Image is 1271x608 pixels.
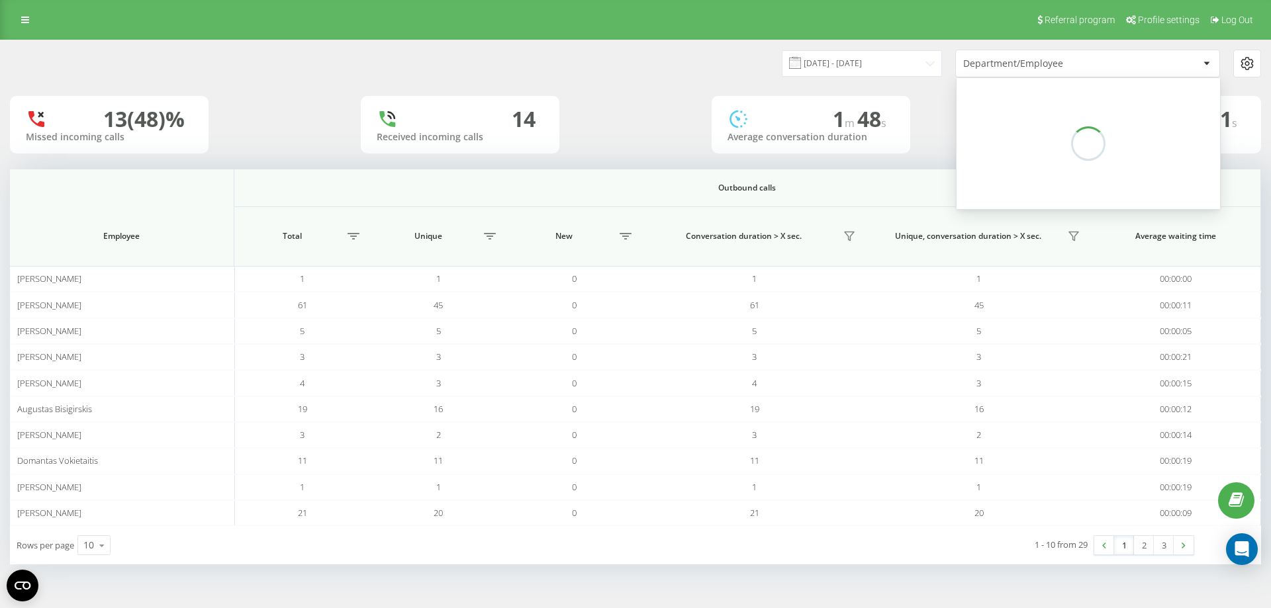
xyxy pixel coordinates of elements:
span: [PERSON_NAME] [17,481,81,493]
span: 1 [976,273,981,284]
div: Open Intercom Messenger [1226,533,1258,565]
span: 0 [572,273,577,284]
span: 0 [572,429,577,441]
td: 00:00:09 [1091,500,1261,526]
span: 5 [300,325,305,337]
a: 1 [1114,536,1134,554]
span: Rows per page [17,539,74,551]
span: 3 [752,351,757,363]
span: 3 [752,429,757,441]
span: 0 [572,403,577,415]
span: 1 [300,481,305,493]
span: [PERSON_NAME] [17,273,81,284]
div: 1 - 10 from 29 [1035,538,1088,551]
td: 00:00:15 [1091,370,1261,396]
span: 16 [974,403,984,415]
span: 4 [752,377,757,389]
span: 11 [298,455,307,466]
span: 11 [974,455,984,466]
button: Open CMP widget [7,570,38,601]
span: Unique, conversation duration > Х sec. [873,231,1063,241]
span: 1 [833,105,857,133]
span: 61 [750,299,759,311]
span: 45 [434,299,443,311]
span: Total [241,231,344,241]
span: 0 [572,507,577,519]
span: Profile settings [1138,15,1200,25]
div: Average conversation duration [728,132,894,143]
td: 00:00:14 [1091,422,1261,448]
span: 1 [752,273,757,284]
span: s [881,116,886,130]
td: 00:00:19 [1091,448,1261,474]
span: Outbound calls [291,183,1203,193]
div: 14 [512,107,536,132]
span: 3 [976,377,981,389]
div: Department/Employee [963,58,1121,69]
span: 1 [976,481,981,493]
span: Unique [377,231,479,241]
span: [PERSON_NAME] [17,429,81,441]
span: 61 [298,299,307,311]
span: 48 [857,105,886,133]
a: 3 [1154,536,1174,554]
span: [PERSON_NAME] [17,377,81,389]
span: 20 [434,507,443,519]
span: 3 [300,429,305,441]
td: 00:00:05 [1091,318,1261,344]
span: 1 [436,481,441,493]
span: [PERSON_NAME] [17,507,81,519]
span: 1 [752,481,757,493]
span: 11 [750,455,759,466]
span: 16 [434,403,443,415]
span: 21 [750,507,759,519]
span: 5 [436,325,441,337]
span: Log Out [1221,15,1253,25]
span: 1 [300,273,305,284]
span: 19 [298,403,307,415]
td: 00:00:21 [1091,344,1261,370]
span: 3 [436,377,441,389]
td: 00:00:00 [1091,266,1261,292]
span: Domantas Vokietaitis [17,455,98,466]
div: Missed incoming calls [26,132,193,143]
span: 0 [572,299,577,311]
td: 00:00:12 [1091,396,1261,422]
span: 3 [436,351,441,363]
span: 0 [572,325,577,337]
span: s [1232,116,1237,130]
span: 19 [750,403,759,415]
span: m [845,116,857,130]
span: 21 [298,507,307,519]
span: 20 [974,507,984,519]
td: 00:00:19 [1091,474,1261,500]
span: 4 [300,377,305,389]
span: 3 [976,351,981,363]
span: 0 [572,481,577,493]
span: New [513,231,616,241]
span: 11 [1208,105,1237,133]
span: Employee [27,231,216,241]
a: 2 [1134,536,1154,554]
span: [PERSON_NAME] [17,325,81,337]
span: 2 [436,429,441,441]
span: 11 [434,455,443,466]
span: 1 [436,273,441,284]
span: 0 [572,377,577,389]
span: Conversation duration > Х sec. [649,231,839,241]
span: [PERSON_NAME] [17,351,81,363]
span: Augustas Bisigirskis [17,403,92,415]
span: 0 [572,455,577,466]
span: 5 [976,325,981,337]
span: Referral program [1045,15,1115,25]
span: 3 [300,351,305,363]
div: Received incoming calls [377,132,543,143]
span: 45 [974,299,984,311]
td: 00:00:11 [1091,292,1261,318]
span: Average waiting time [1106,231,1246,241]
span: [PERSON_NAME] [17,299,81,311]
span: 0 [572,351,577,363]
span: 5 [752,325,757,337]
div: 13 (48)% [103,107,185,132]
div: 10 [83,539,94,552]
